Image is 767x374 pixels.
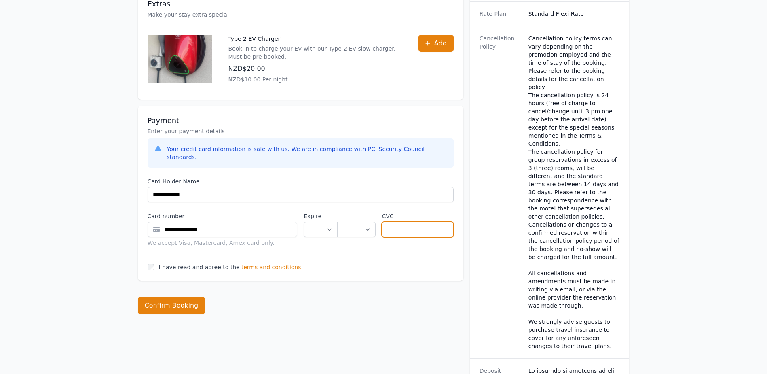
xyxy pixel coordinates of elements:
h3: Payment [148,116,454,125]
div: We accept Visa, Mastercard, Amex card only. [148,239,298,247]
p: Type 2 EV Charger [228,35,402,43]
p: NZD$10.00 Per night [228,75,402,83]
dt: Rate Plan [480,10,522,18]
p: NZD$20.00 [228,64,402,74]
button: Confirm Booking [138,297,205,314]
p: Enter your payment details [148,127,454,135]
span: terms and conditions [241,263,301,271]
button: Add [418,35,454,52]
p: Book in to charge your EV with our Type 2 EV slow charger. Must be pre-booked. [228,45,402,61]
dd: Standard Flexi Rate [528,10,620,18]
span: Add [434,38,447,48]
div: Cancellation policy terms can vary depending on the promotion employed and the time of stay of th... [528,34,620,350]
label: I have read and agree to the [159,264,240,270]
label: CVC [382,212,453,220]
p: Make your stay extra special [148,11,454,19]
label: Expire [304,212,337,220]
label: Card Holder Name [148,177,454,185]
label: Card number [148,212,298,220]
img: Type 2 EV Charger [148,35,212,83]
div: Your credit card information is safe with us. We are in compliance with PCI Security Council stan... [167,145,447,161]
label: . [337,212,375,220]
dt: Cancellation Policy [480,34,522,350]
